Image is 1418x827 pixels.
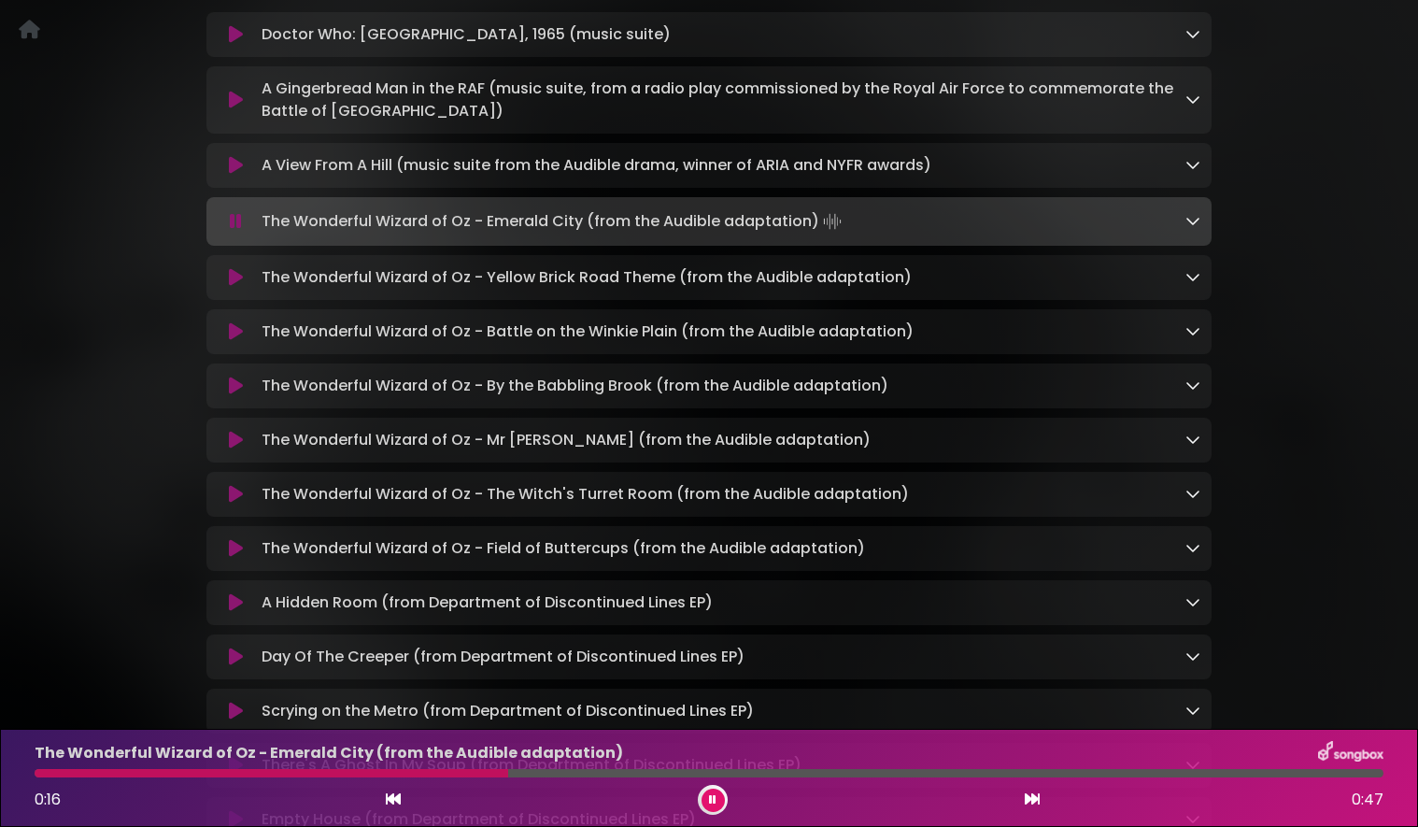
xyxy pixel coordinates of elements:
[262,321,914,343] p: The Wonderful Wizard of Oz - Battle on the Winkie Plain (from the Audible adaptation)
[262,208,845,235] p: The Wonderful Wizard of Oz - Emerald City (from the Audible adaptation)
[1318,741,1383,765] img: songbox-logo-white.png
[262,266,912,289] p: The Wonderful Wizard of Oz - Yellow Brick Road Theme (from the Audible adaptation)
[35,789,61,810] span: 0:16
[262,154,931,177] p: A View From A Hill (music suite from the Audible drama, winner of ARIA and NYFR awards)
[262,23,671,46] p: Doctor Who: [GEOGRAPHIC_DATA], 1965 (music suite)
[262,700,754,722] p: Scrying on the Metro (from Department of Discontinued Lines EP)
[819,208,845,235] img: waveform4.gif
[262,483,909,506] p: The Wonderful Wizard of Oz - The Witch's Turret Room (from the Audible adaptation)
[262,375,888,397] p: The Wonderful Wizard of Oz - By the Babbling Brook (from the Audible adaptation)
[262,78,1185,122] p: A Gingerbread Man in the RAF (music suite, from a radio play commissioned by the Royal Air Force ...
[1352,789,1383,811] span: 0:47
[262,429,871,451] p: The Wonderful Wizard of Oz - Mr [PERSON_NAME] (from the Audible adaptation)
[35,742,623,764] p: The Wonderful Wizard of Oz - Emerald City (from the Audible adaptation)
[262,646,744,668] p: Day Of The Creeper (from Department of Discontinued Lines EP)
[262,592,713,614] p: A Hidden Room (from Department of Discontinued Lines EP)
[262,537,865,560] p: The Wonderful Wizard of Oz - Field of Buttercups (from the Audible adaptation)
